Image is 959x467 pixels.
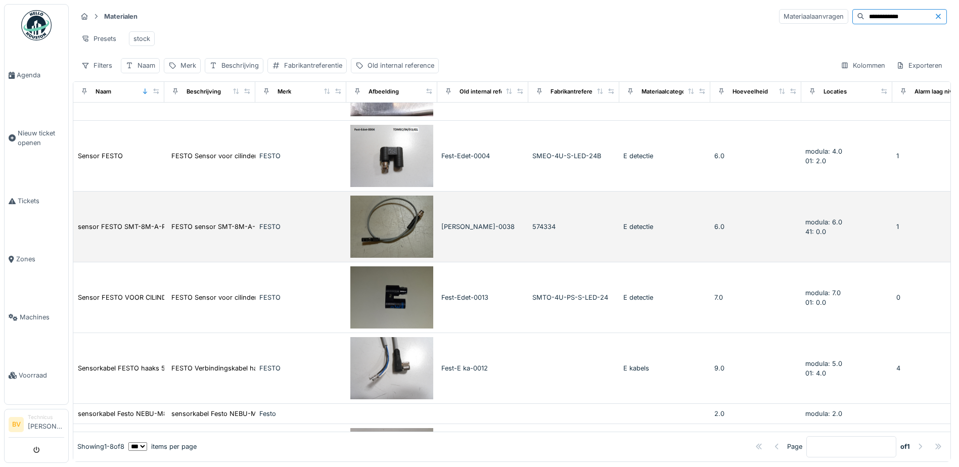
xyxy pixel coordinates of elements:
[805,410,842,417] span: modula: 2.0
[805,157,826,165] span: 01: 2.0
[77,58,117,73] div: Filters
[18,196,64,206] span: Tickets
[128,442,197,451] div: items per page
[221,61,259,70] div: Beschrijving
[787,442,802,451] div: Page
[368,61,434,70] div: Old internal reference
[77,31,121,46] div: Presets
[805,299,826,306] span: 01: 0.0
[714,409,797,418] div: 2.0
[259,151,342,161] div: FESTO
[19,370,64,380] span: Voorraad
[20,312,64,322] span: Machines
[16,254,64,264] span: Zones
[824,87,847,96] div: Locaties
[171,151,257,161] div: FESTO Sensor voor cilinder
[441,363,524,373] div: Fest-E ka-0012
[779,9,848,24] div: Materiaalaanvragen
[78,151,123,161] div: Sensor FESTO
[259,409,342,418] div: Festo
[350,125,433,187] img: Sensor FESTO
[892,58,947,73] div: Exporteren
[28,413,64,421] div: Technicus
[805,360,842,367] span: modula: 5.0
[551,87,603,96] div: Fabrikantreferentie
[532,222,615,231] div: 574334
[77,442,124,451] div: Showing 1 - 8 of 8
[623,222,706,231] div: E detectie
[9,417,24,432] li: BV
[805,148,842,155] span: modula: 4.0
[623,151,706,161] div: E detectie
[187,87,221,96] div: Beschrijving
[5,346,68,404] a: Voorraad
[623,293,706,302] div: E detectie
[171,222,316,231] div: FESTO sensor SMT-8M-A-PS-24V-E-0,3-M8D
[171,409,341,418] div: sensorkabel Festo NEBU-M8G3-K-10-LE3 10m M8 L84
[805,369,826,377] span: 01: 4.0
[714,363,797,373] div: 9.0
[100,12,142,21] strong: Materialen
[78,293,174,302] div: Sensor FESTO VOOR CILINDER
[138,61,155,70] div: Naam
[441,222,524,231] div: [PERSON_NAME]-0038
[900,442,910,451] strong: of 1
[278,87,291,96] div: Merk
[532,151,615,161] div: SMEO-4U-S-LED-24B
[805,228,826,236] span: 41: 0.0
[9,413,64,438] a: BV Technicus[PERSON_NAME]
[836,58,890,73] div: Kolommen
[642,87,693,96] div: Materiaalcategorie
[259,222,342,231] div: FESTO
[180,61,196,70] div: Merk
[78,409,208,418] div: sensorkabel Festo NEBU-M8G3-K-10-LE3
[714,151,797,161] div: 6.0
[5,288,68,346] a: Machines
[78,222,199,231] div: sensor FESTO SMT-8M-A-PS-24V-E-0
[18,128,64,148] span: Nieuw ticket openen
[5,230,68,288] a: Zones
[441,293,524,302] div: Fest-Edet-0013
[714,222,797,231] div: 6.0
[350,196,433,258] img: sensor FESTO SMT-8M-A-PS-24V-E-0
[369,87,399,96] div: Afbeelding
[78,363,194,373] div: Sensorkabel FESTO haaks 5 m 4 pins
[714,293,797,302] div: 7.0
[350,337,433,399] img: Sensorkabel FESTO haaks 5 m 4 pins
[5,46,68,104] a: Agenda
[259,293,342,302] div: FESTO
[133,34,150,43] div: stock
[350,266,433,329] img: Sensor FESTO VOOR CILINDER
[532,293,615,302] div: SMTO-4U-PS-S-LED-24
[171,293,278,302] div: FESTO Sensor voor cilinder SMTO
[17,70,64,80] span: Agenda
[5,172,68,230] a: Tickets
[623,363,706,373] div: E kabels
[5,104,68,172] a: Nieuw ticket openen
[805,218,842,226] span: modula: 6.0
[96,87,111,96] div: Naam
[460,87,520,96] div: Old internal reference
[259,363,342,373] div: FESTO
[171,363,303,373] div: FESTO Verbindingskabel haaks 5 m 4 pins
[21,10,52,40] img: Badge_color-CXgf-gQk.svg
[441,151,524,161] div: Fest-Edet-0004
[28,413,64,435] li: [PERSON_NAME]
[733,87,768,96] div: Hoeveelheid
[805,289,841,297] span: modula: 7.0
[284,61,342,70] div: Fabrikantreferentie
